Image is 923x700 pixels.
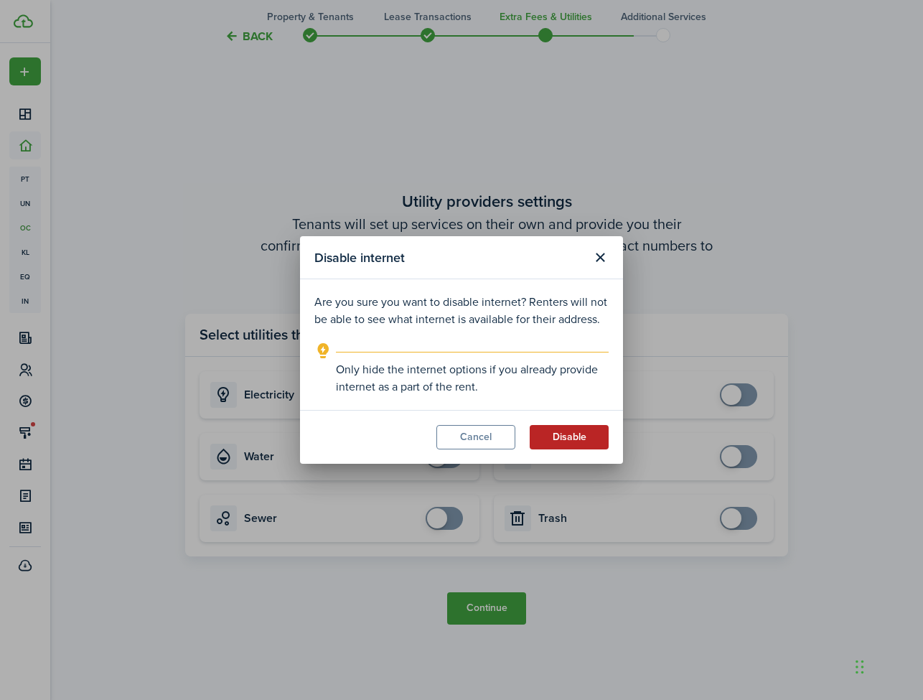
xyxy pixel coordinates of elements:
i: outline [314,342,332,360]
button: Disable [530,425,609,449]
div: Drag [856,645,864,689]
modal-title: Disable internet [314,243,584,271]
button: Cancel [436,425,515,449]
button: Close modal [588,246,612,270]
p: Are you sure you want to disable internet? Renters will not be able to see what internet is avail... [314,294,609,328]
explanation-description: Only hide the internet options if you already provide internet as a part of the rent. [336,361,609,396]
iframe: Chat Widget [851,631,923,700]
